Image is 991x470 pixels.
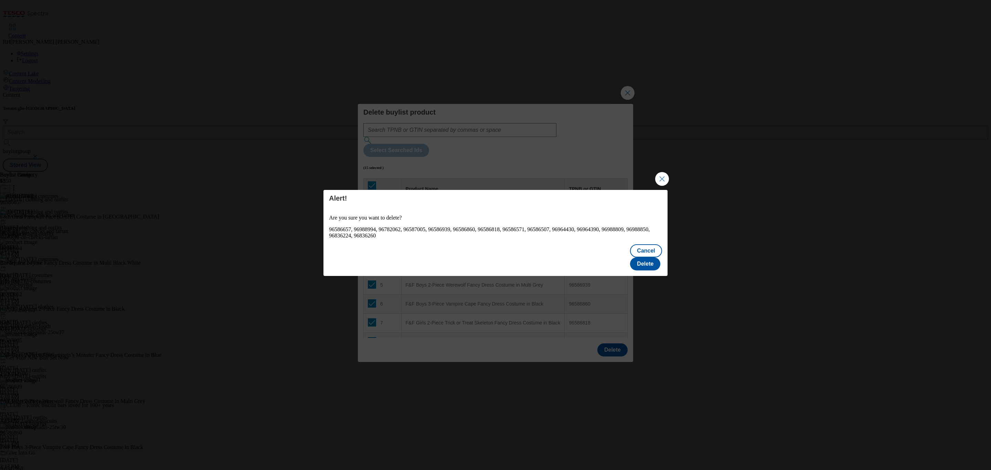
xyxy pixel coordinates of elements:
button: Cancel [630,244,662,257]
h4: Alert! [329,194,662,202]
div: 96586657, 96988994, 96782062, 96587005, 96586939, 96586860, 96586818, 96586571, 96586507, 9696443... [329,226,662,239]
button: Close Modal [655,172,669,186]
div: Modal [323,190,668,276]
button: Delete [630,257,660,270]
p: Are you sure you want to delete? [329,215,662,221]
